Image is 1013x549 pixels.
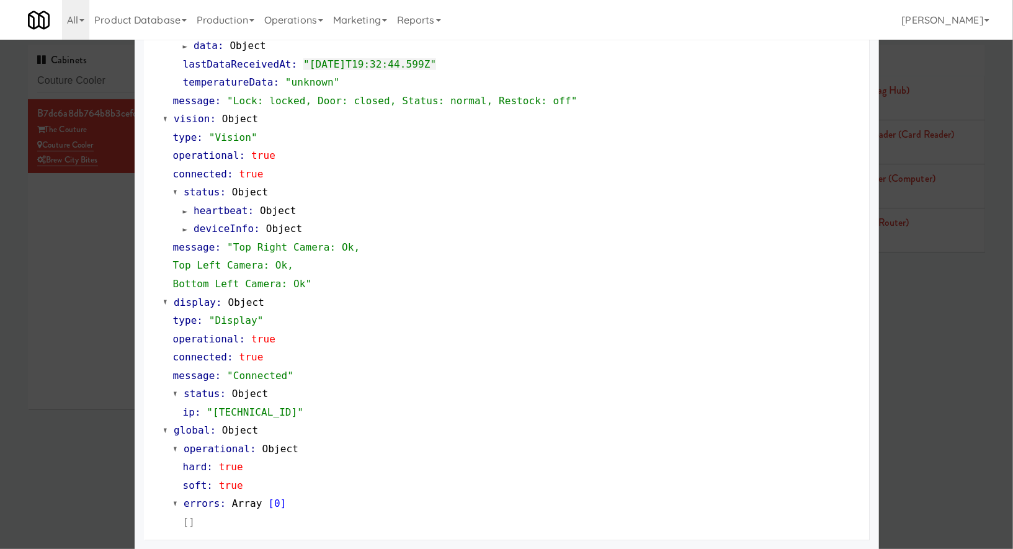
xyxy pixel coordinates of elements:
[222,113,258,125] span: Object
[173,241,360,290] span: "Top Right Camera: Ok, Top Left Camera: Ok, Bottom Left Camera: Ok"
[251,333,275,345] span: true
[220,186,226,198] span: :
[292,58,298,70] span: :
[207,406,303,418] span: "[TECHNICAL_ID]"
[183,76,274,88] span: temperatureData
[230,40,266,51] span: Object
[285,76,340,88] span: "unknown"
[173,370,215,382] span: message
[184,388,220,399] span: status
[183,58,292,70] span: lastDataReceivedAt
[173,351,228,363] span: connected
[268,498,274,509] span: [
[174,424,210,436] span: global
[232,498,262,509] span: Array
[183,480,207,491] span: soft
[250,443,256,455] span: :
[184,498,220,509] span: errors
[227,351,233,363] span: :
[209,132,257,143] span: "Vision"
[194,205,248,216] span: heartbeat
[197,315,203,326] span: :
[228,297,264,308] span: Object
[232,186,268,198] span: Object
[274,76,280,88] span: :
[222,424,258,436] span: Object
[239,351,264,363] span: true
[227,370,293,382] span: "Connected"
[210,424,216,436] span: :
[239,168,264,180] span: true
[227,95,578,107] span: "Lock: locked, Door: closed, Status: normal, Restock: off"
[207,480,213,491] span: :
[194,223,254,234] span: deviceInfo
[303,58,436,70] span: "[DATE]T19:32:44.599Z"
[173,315,197,326] span: type
[173,150,239,161] span: operational
[215,370,221,382] span: :
[280,498,287,509] span: ]
[220,388,226,399] span: :
[174,113,210,125] span: vision
[251,150,275,161] span: true
[183,461,207,473] span: hard
[210,113,216,125] span: :
[254,223,260,234] span: :
[173,95,215,107] span: message
[197,132,203,143] span: :
[194,40,218,51] span: data
[220,498,226,509] span: :
[173,168,228,180] span: connected
[218,40,224,51] span: :
[207,461,213,473] span: :
[219,461,243,473] span: true
[216,297,222,308] span: :
[184,186,220,198] span: status
[248,205,254,216] span: :
[195,406,201,418] span: :
[209,315,264,326] span: "Display"
[215,95,221,107] span: :
[274,498,280,509] span: 0
[215,241,221,253] span: :
[183,406,195,418] span: ip
[173,333,239,345] span: operational
[173,132,197,143] span: type
[260,205,296,216] span: Object
[184,443,250,455] span: operational
[219,480,243,491] span: true
[239,333,246,345] span: :
[262,443,298,455] span: Object
[239,150,246,161] span: :
[232,388,268,399] span: Object
[173,241,215,253] span: message
[227,168,233,180] span: :
[174,297,216,308] span: display
[266,223,302,234] span: Object
[28,9,50,31] img: Micromart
